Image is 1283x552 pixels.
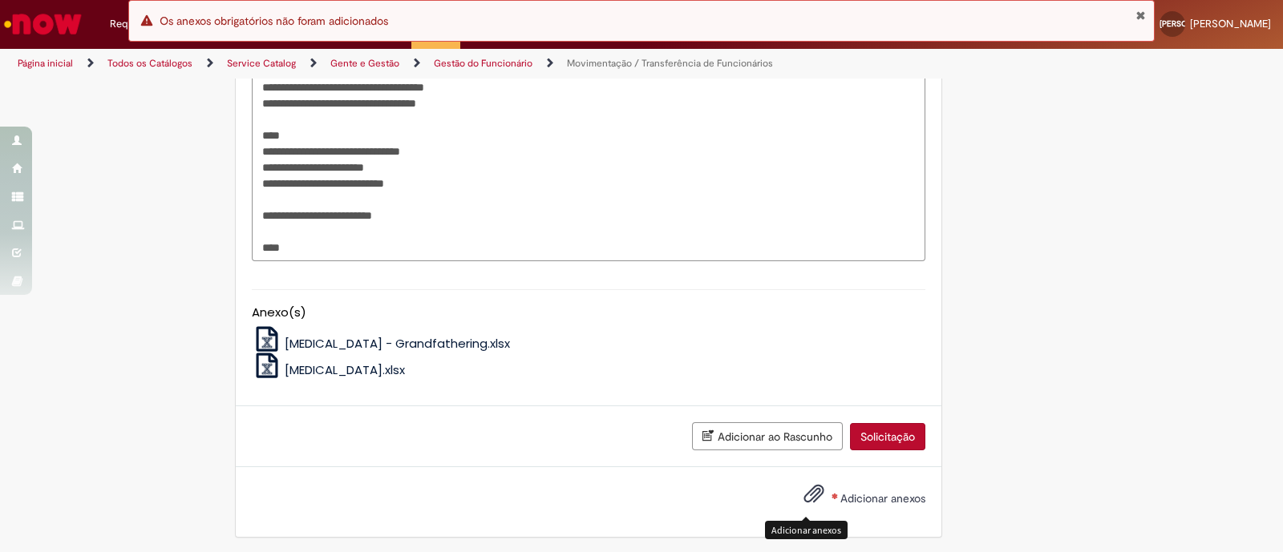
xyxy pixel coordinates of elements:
span: [MEDICAL_DATA].xlsx [285,361,405,378]
button: Solicitação [850,423,925,450]
a: Service Catalog [227,57,296,70]
a: Movimentação / Transferência de Funcionários [567,57,773,70]
a: Todos os Catálogos [107,57,192,70]
span: Adicionar anexos [840,492,925,506]
span: Os anexos obrigatórios não foram adicionados [160,14,388,28]
a: Página inicial [18,57,73,70]
a: Gestão do Funcionário [434,57,532,70]
a: [MEDICAL_DATA].xlsx [252,361,406,378]
img: ServiceNow [2,8,84,40]
a: Gente e Gestão [330,57,399,70]
button: Fechar Notificação [1135,9,1146,22]
h5: Anexo(s) [252,306,925,320]
div: Adicionar anexos [765,521,848,539]
button: Adicionar ao Rascunho [692,422,843,450]
span: [PERSON_NAME] [1160,18,1222,29]
span: Requisições [110,16,166,32]
ul: Trilhas de página [12,49,844,79]
span: [PERSON_NAME] [1190,17,1271,30]
a: [MEDICAL_DATA] - Grandfathering.xlsx [252,335,511,352]
button: Adicionar anexos [799,479,828,516]
span: [MEDICAL_DATA] - Grandfathering.xlsx [285,335,510,352]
